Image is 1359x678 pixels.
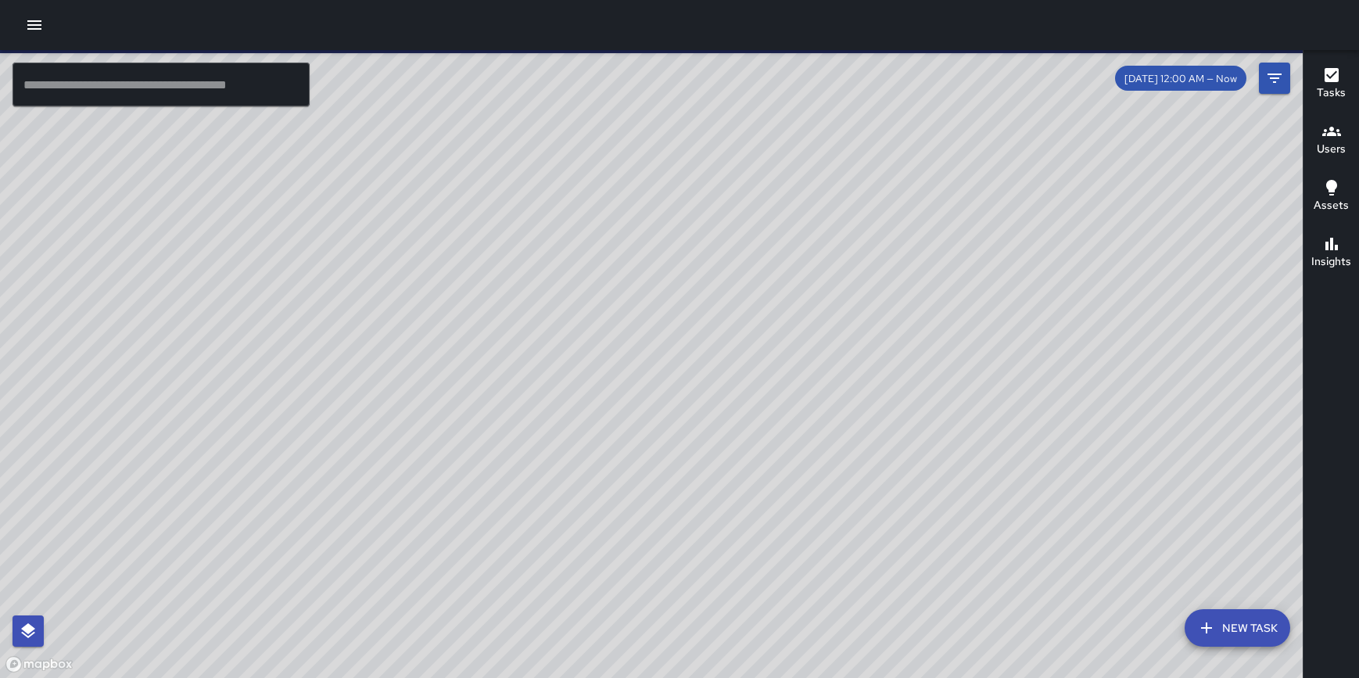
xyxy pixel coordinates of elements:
button: Assets [1303,169,1359,225]
button: Insights [1303,225,1359,282]
h6: Assets [1314,197,1349,214]
button: New Task [1185,609,1290,647]
h6: Insights [1311,253,1351,271]
button: Tasks [1303,56,1359,113]
button: Users [1303,113,1359,169]
button: Filters [1259,63,1290,94]
h6: Tasks [1317,84,1346,102]
span: [DATE] 12:00 AM — Now [1115,72,1246,85]
h6: Users [1317,141,1346,158]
